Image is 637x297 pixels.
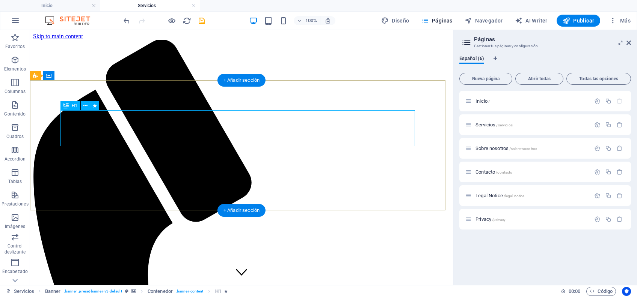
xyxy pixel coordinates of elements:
[557,15,601,27] button: Publicar
[594,169,601,175] div: Configuración
[594,98,601,104] div: Configuración
[197,16,206,25] button: save
[167,16,176,25] button: Haz clic para salir del modo de previsualización y seguir editando
[148,287,173,296] span: Haz clic para seleccionar y doble clic para editar
[6,133,24,139] p: Cuadros
[4,111,26,117] p: Contenido
[198,16,206,25] i: Guardar (Ctrl+S)
[474,36,631,43] h2: Páginas
[570,76,628,81] span: Todas las opciones
[378,15,412,27] div: Diseño (Ctrl+Alt+Y)
[183,16,191,25] i: Volver a cargar página
[224,289,228,293] i: El elemento contiene una animación
[475,216,506,222] span: Haz clic para abrir la página
[473,122,590,127] div: Servicios/servicios
[594,216,601,222] div: Configuración
[605,169,611,175] div: Duplicar
[616,98,623,104] div: La página principal no puede eliminarse
[100,1,200,10] h4: Servicios
[459,55,631,70] div: Pestañas de idiomas
[594,121,601,128] div: Configuración
[512,15,551,27] button: AI Writer
[605,145,611,151] div: Duplicar
[605,192,611,199] div: Duplicar
[563,17,595,24] span: Publicar
[217,74,266,87] div: + Añadir sección
[566,73,631,85] button: Todas las opciones
[492,217,506,222] span: /privacy
[215,287,221,296] span: Haz clic para seleccionar y doble clic para editar
[5,223,25,229] p: Imágenes
[176,287,203,296] span: . banner-content
[6,287,34,296] a: Haz clic para cancelar la selección y doble clic para abrir páginas
[465,17,503,24] span: Navegador
[474,43,616,49] h3: Gestionar tus páginas y configuración
[43,16,100,25] img: Editor Logo
[475,122,513,127] span: Haz clic para abrir la página
[475,193,524,198] span: Haz clic para abrir la página
[473,146,590,151] div: Sobre nosotros/sobre-nosotros
[5,156,26,162] p: Accordion
[475,98,490,104] span: Haz clic para abrir la página
[605,216,611,222] div: Duplicar
[2,201,28,207] p: Prestaciones
[473,169,590,174] div: Contacto/contacto
[8,178,22,184] p: Tablas
[594,145,601,151] div: Configuración
[519,76,560,81] span: Abrir todas
[594,192,601,199] div: Configuración
[590,287,613,296] span: Código
[2,268,28,274] p: Encabezado
[622,287,631,296] button: Usercentrics
[473,193,590,198] div: Legal Notice/legal-notice
[459,73,512,85] button: Nueva página
[475,169,512,175] span: Haz clic para abrir la página
[462,15,506,27] button: Navegador
[5,88,26,94] p: Columnas
[616,169,623,175] div: Eliminar
[475,145,537,151] span: Haz clic para abrir la página
[616,145,623,151] div: Eliminar
[381,17,409,24] span: Diseño
[122,16,131,25] i: Deshacer: Editar cabecera (Ctrl+Z)
[5,43,25,49] p: Favoritos
[496,170,512,174] span: /contacto
[616,121,623,128] div: Eliminar
[131,289,136,293] i: Este elemento contiene un fondo
[561,287,581,296] h6: Tiempo de la sesión
[504,194,525,198] span: /legal-notice
[605,98,611,104] div: Duplicar
[488,99,490,103] span: /
[473,99,590,103] div: Inicio/
[122,16,131,25] button: undo
[515,73,563,85] button: Abrir todas
[4,66,26,72] p: Elementos
[378,15,412,27] button: Diseño
[418,15,456,27] button: Páginas
[45,287,228,296] nav: breadcrumb
[509,147,537,151] span: /sobre-nosotros
[305,16,317,25] h6: 100%
[605,121,611,128] div: Duplicar
[463,76,509,81] span: Nueva página
[616,192,623,199] div: Eliminar
[64,287,122,296] span: . banner .preset-banner-v3-default
[609,17,631,24] span: Más
[606,15,634,27] button: Más
[515,17,548,24] span: AI Writer
[459,54,484,64] span: Español (6)
[569,287,580,296] span: 00 00
[473,217,590,222] div: Privacy/privacy
[72,103,77,108] span: H1
[421,17,453,24] span: Páginas
[125,289,128,293] i: Este elemento es un preajuste personalizable
[496,123,512,127] span: /servicios
[294,16,320,25] button: 100%
[45,287,61,296] span: Haz clic para seleccionar y doble clic para editar
[616,216,623,222] div: Eliminar
[586,287,616,296] button: Código
[325,17,331,24] i: Al redimensionar, ajustar el nivel de zoom automáticamente para ajustarse al dispositivo elegido.
[182,16,191,25] button: reload
[574,288,575,294] span: :
[217,204,266,217] div: + Añadir sección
